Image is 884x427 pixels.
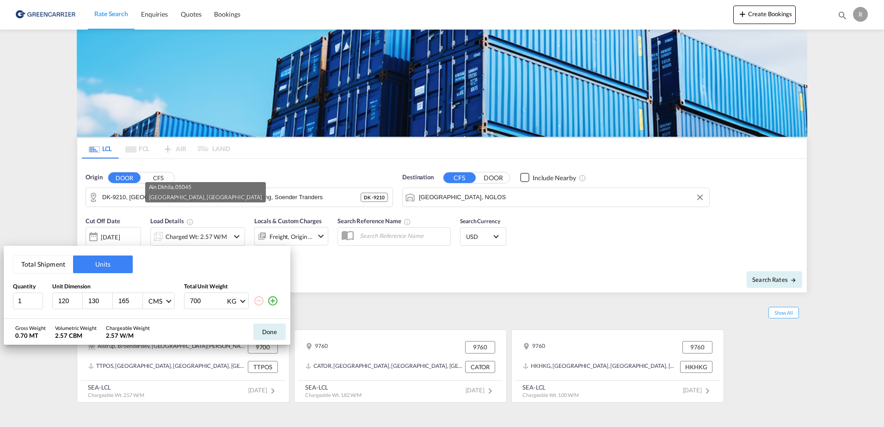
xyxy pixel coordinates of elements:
input: W [87,297,112,305]
div: Volumetric Weight [55,324,97,331]
button: Total Shipment [13,256,73,273]
div: CMS [148,297,162,305]
div: [GEOGRAPHIC_DATA], [GEOGRAPHIC_DATA] [149,192,262,202]
div: Chargeable Weight [106,324,150,331]
div: Gross Weight [15,324,46,331]
md-icon: icon-plus-circle-outline [267,295,278,306]
button: Units [73,256,133,273]
div: 0.70 MT [15,331,46,340]
div: 2.57 W/M [106,331,150,340]
input: Qty [13,293,43,309]
md-icon: icon-minus-circle-outline [253,295,264,306]
input: Enter weight [189,293,226,309]
input: H [117,297,142,305]
div: Ain Dkhila, 05045 [149,182,262,192]
div: 2.57 CBM [55,331,97,340]
div: Quantity [13,283,43,291]
input: L [57,297,82,305]
div: Total Unit Weight [184,283,281,291]
div: Unit Dimension [52,283,175,291]
button: Done [253,323,286,340]
div: KG [227,297,236,305]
